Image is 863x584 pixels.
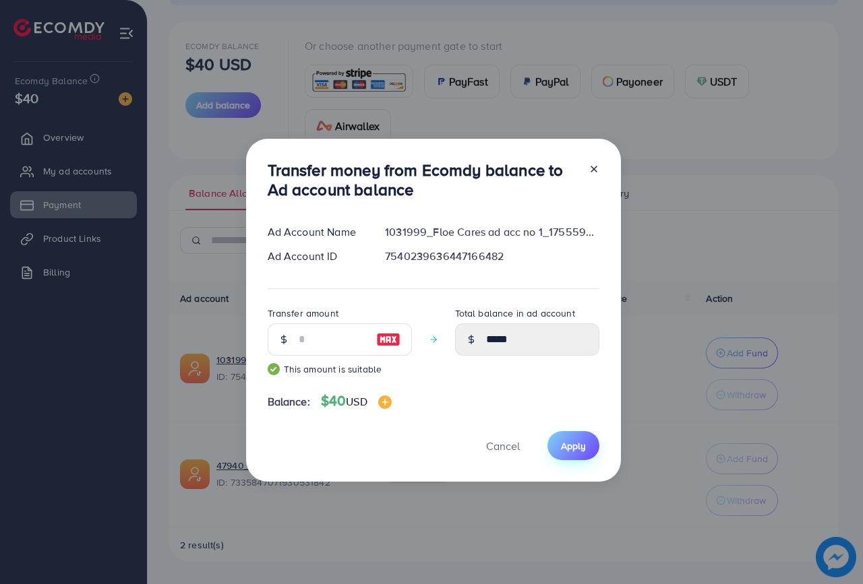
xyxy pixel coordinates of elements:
[257,249,375,264] div: Ad Account ID
[268,160,578,199] h3: Transfer money from Ecomdy balance to Ad account balance
[257,224,375,240] div: Ad Account Name
[547,431,599,460] button: Apply
[321,393,392,410] h4: $40
[268,306,338,320] label: Transfer amount
[374,224,609,240] div: 1031999_Floe Cares ad acc no 1_1755598915786
[378,395,392,409] img: image
[268,394,310,410] span: Balance:
[561,439,586,453] span: Apply
[346,394,367,409] span: USD
[268,362,412,376] small: This amount is suitable
[376,331,400,348] img: image
[486,439,520,453] span: Cancel
[469,431,537,460] button: Cancel
[455,306,575,320] label: Total balance in ad account
[268,363,280,375] img: guide
[374,249,609,264] div: 7540239636447166482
